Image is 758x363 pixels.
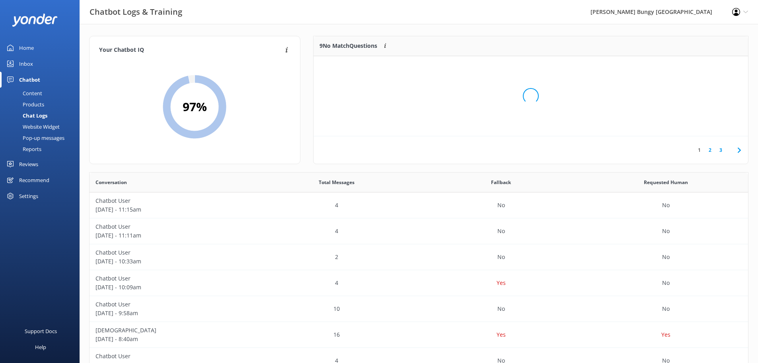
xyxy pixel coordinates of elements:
[5,110,47,121] div: Chat Logs
[95,257,248,266] p: [DATE] - 10:33am
[90,270,748,296] div: row
[90,296,748,322] div: row
[95,335,248,343] p: [DATE] - 8:40am
[99,46,283,55] h4: Your Chatbot IQ
[333,304,340,313] p: 10
[19,72,40,88] div: Chatbot
[497,330,506,339] p: Yes
[662,304,670,313] p: No
[5,88,42,99] div: Content
[5,132,80,143] a: Pop-up messages
[95,231,248,240] p: [DATE] - 11:11am
[319,179,355,186] span: Total Messages
[5,99,80,110] a: Products
[661,330,670,339] p: Yes
[95,274,248,283] p: Chatbot User
[5,143,41,155] div: Reports
[5,88,80,99] a: Content
[183,97,207,116] h2: 97 %
[95,309,248,318] p: [DATE] - 9:58am
[333,330,340,339] p: 16
[662,279,670,287] p: No
[19,56,33,72] div: Inbox
[90,218,748,244] div: row
[314,56,748,136] div: grid
[95,196,248,205] p: Chatbot User
[5,143,80,155] a: Reports
[90,6,182,18] h3: Chatbot Logs & Training
[5,132,64,143] div: Pop-up messages
[497,279,506,287] p: Yes
[335,279,338,287] p: 4
[320,41,377,50] p: 9 No Match Questions
[95,352,248,361] p: Chatbot User
[90,244,748,270] div: row
[95,248,248,257] p: Chatbot User
[95,326,248,335] p: [DEMOGRAPHIC_DATA]
[497,304,505,313] p: No
[5,99,44,110] div: Products
[35,339,46,355] div: Help
[19,156,38,172] div: Reviews
[90,192,748,218] div: row
[5,121,80,132] a: Website Widget
[5,121,60,132] div: Website Widget
[25,323,57,339] div: Support Docs
[95,283,248,292] p: [DATE] - 10:09am
[19,40,34,56] div: Home
[95,300,248,309] p: Chatbot User
[5,110,80,121] a: Chat Logs
[90,322,748,348] div: row
[12,14,58,27] img: yonder-white-logo.png
[95,222,248,231] p: Chatbot User
[95,179,127,186] span: Conversation
[95,205,248,214] p: [DATE] - 11:15am
[19,188,38,204] div: Settings
[19,172,49,188] div: Recommend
